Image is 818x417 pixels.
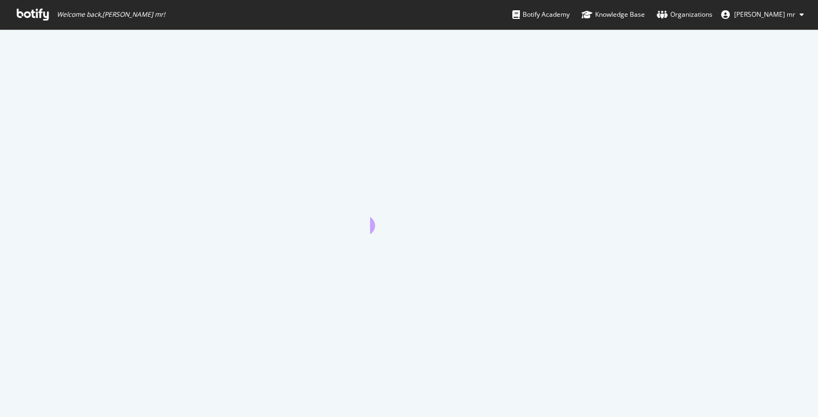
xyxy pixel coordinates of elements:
div: Organizations [657,9,713,20]
div: animation [370,195,448,234]
div: Botify Academy [512,9,570,20]
span: Welcome back, [PERSON_NAME] mr ! [57,10,165,19]
div: Knowledge Base [582,9,645,20]
button: [PERSON_NAME] mr [713,6,813,23]
span: derek mr [734,10,795,19]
